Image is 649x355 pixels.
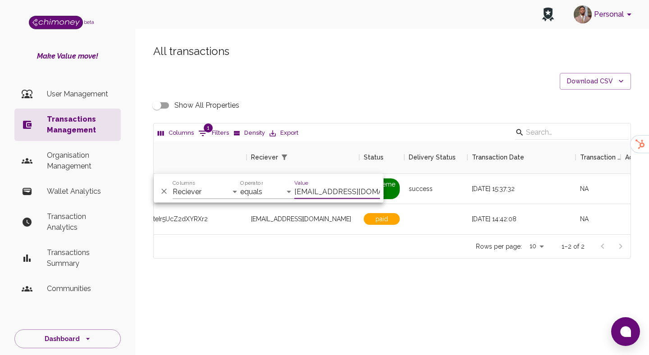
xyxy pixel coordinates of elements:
[204,123,213,132] span: 1
[576,204,621,234] div: NA
[476,242,522,251] p: Rows per page:
[576,141,621,173] div: Transaction payment Method
[84,19,94,25] span: beta
[267,126,301,140] button: Export
[174,100,239,111] span: Show All Properties
[562,242,585,251] p: 1–2 of 2
[155,126,196,140] button: Select columns
[404,174,467,204] div: success
[47,247,114,269] p: Transactions Summary
[472,141,524,173] div: Transaction Date
[278,151,291,164] div: 1 active filter
[231,126,267,140] button: Density
[173,179,195,187] label: Columns
[570,3,638,26] button: account of current user
[291,151,303,164] button: Sort
[251,214,351,223] span: [EMAIL_ADDRESS][DOMAIN_NAME]
[102,141,247,173] div: Initiator
[364,213,400,225] span: paid
[294,185,380,199] input: Filter value
[294,179,308,187] label: Value
[576,174,621,204] div: NA
[278,151,291,164] button: Show filters
[251,141,278,173] div: Reciever
[29,16,83,29] img: Logo
[526,125,615,140] input: Search…
[47,114,114,136] p: Transactions Management
[560,73,631,90] button: Download CSV
[526,240,547,253] div: 10
[359,141,404,173] div: Status
[14,329,121,349] button: Dashboard
[153,44,631,59] h5: All transactions
[102,204,247,234] div: 3lK0O3FuW7YSteIr5UcZ2dXYRXr2
[47,89,114,100] p: User Management
[196,126,231,141] button: Show filters
[467,174,576,204] div: [DATE] 15:37:32
[47,186,114,197] p: Wallet Analytics
[574,5,592,23] img: avatar
[240,179,263,187] label: Operator
[404,141,467,173] div: Delivery Status
[157,185,171,198] button: Delete
[409,141,456,173] div: Delivery Status
[611,317,640,346] button: Open chat window
[467,204,576,234] div: [DATE] 14:42:08
[47,283,114,294] p: Communities
[467,141,576,173] div: Transaction Date
[364,141,384,173] div: Status
[515,125,629,141] div: Search
[580,141,621,173] div: Transaction payment Method
[47,211,114,233] p: Transaction Analytics
[47,150,114,172] p: Organisation Management
[247,141,359,173] div: Reciever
